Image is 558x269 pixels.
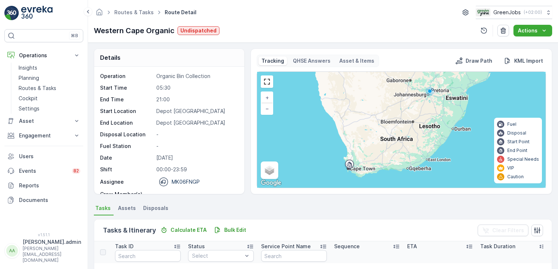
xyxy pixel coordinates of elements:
[100,119,153,126] p: End Location
[293,57,330,65] p: QHSE Answers
[261,250,327,262] input: Search
[19,167,68,175] p: Events
[95,11,103,17] a: Homepage
[143,204,168,212] span: Disposals
[261,103,272,114] a: Zoom Out
[4,114,83,128] button: Asset
[180,27,217,34] p: Undispatched
[507,148,527,153] p: End Point
[156,143,237,150] p: -
[23,238,81,246] p: [PERSON_NAME].admin
[507,174,524,180] p: Caution
[452,56,495,65] button: Draw Path
[114,9,154,15] a: Routes & Tasks
[19,64,37,71] p: Insights
[156,119,237,126] p: Depot [GEOGRAPHIC_DATA]
[103,225,156,235] p: Tasks & Itinerary
[4,6,19,20] img: logo
[100,191,153,198] p: Crew Member(s)
[514,57,543,65] p: KML Import
[115,250,181,262] input: Search
[19,132,69,139] p: Engagement
[19,196,80,204] p: Documents
[4,164,83,178] a: Events82
[100,178,124,186] p: Assignee
[73,168,79,174] p: 82
[19,105,39,112] p: Settings
[6,245,18,257] div: AA
[156,191,237,198] p: -
[19,117,69,125] p: Asset
[171,226,207,234] p: Calculate ETA
[507,139,530,145] p: Start Point
[476,6,552,19] button: GreenJobs(+02:00)
[94,25,175,36] p: Western Cape Organic
[507,121,516,127] p: Fuel
[100,96,153,103] p: End Time
[259,178,283,188] a: Open this area in Google Maps (opens a new window)
[339,57,374,65] p: Asset & Items
[172,178,200,186] p: MK06FNGP
[507,130,526,136] p: Disposal
[19,95,38,102] p: Cockpit
[524,9,542,15] p: ( +02:00 )
[513,25,552,36] button: Actions
[261,76,272,87] a: View Fullscreen
[156,73,237,80] p: Organic Bin Collection
[261,162,278,178] a: Layers
[19,52,69,59] p: Operations
[19,85,56,92] p: Routes & Tasks
[265,105,269,112] span: −
[501,56,546,65] button: KML Import
[493,9,521,16] p: GreenJobs
[407,243,417,250] p: ETA
[156,131,237,138] p: -
[156,96,237,103] p: 21:00
[21,6,53,20] img: logo_light-DOdMpM7g.png
[211,226,249,234] button: Bulk Edit
[23,246,81,263] p: [PERSON_NAME][EMAIL_ADDRESS][DOMAIN_NAME]
[100,131,153,138] p: Disposal Location
[259,178,283,188] img: Google
[518,27,538,34] p: Actions
[118,204,136,212] span: Assets
[100,73,153,80] p: Operation
[4,149,83,164] a: Users
[4,238,83,263] button: AA[PERSON_NAME].admin[PERSON_NAME][EMAIL_ADDRESS][DOMAIN_NAME]
[100,108,153,115] p: Start Location
[466,57,492,65] p: Draw Path
[188,243,205,250] p: Status
[4,128,83,143] button: Engagement
[100,53,121,62] p: Details
[100,154,153,161] p: Date
[19,153,80,160] p: Users
[261,57,284,65] p: Tracking
[100,166,153,173] p: Shift
[4,233,83,237] span: v 1.51.1
[16,104,83,114] a: Settings
[4,178,83,193] a: Reports
[115,243,134,250] p: Task ID
[492,227,524,234] p: Clear Filters
[163,9,198,16] span: Route Detail
[261,243,311,250] p: Service Point Name
[156,108,237,115] p: Depot [GEOGRAPHIC_DATA]
[192,252,242,260] p: Select
[177,26,219,35] button: Undispatched
[224,226,246,234] p: Bulk Edit
[71,33,78,39] p: ⌘B
[480,243,515,250] p: Task Duration
[16,93,83,104] a: Cockpit
[156,84,237,91] p: 05:30
[478,225,528,236] button: Clear Filters
[19,74,39,82] p: Planning
[16,73,83,83] a: Planning
[507,165,514,171] p: VIP
[261,92,272,103] a: Zoom In
[95,204,111,212] span: Tasks
[257,72,546,188] div: 0
[16,63,83,73] a: Insights
[334,243,360,250] p: Sequence
[156,154,237,161] p: [DATE]
[156,166,237,173] p: 00:00-23:59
